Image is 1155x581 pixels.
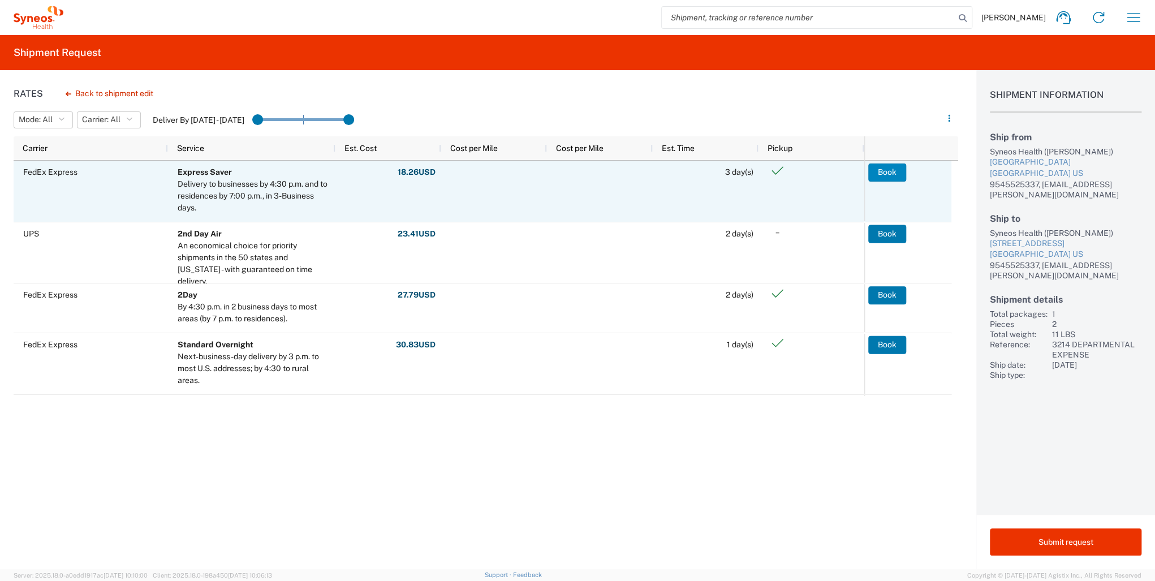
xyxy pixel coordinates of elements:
span: [DATE] 10:06:13 [228,572,272,579]
button: 27.79USD [397,286,436,304]
button: Carrier: All [77,111,141,128]
div: Pieces [990,319,1048,329]
span: Server: 2025.18.0-a0edd1917ac [14,572,148,579]
div: [STREET_ADDRESS] [990,238,1141,249]
label: Deliver By [DATE] - [DATE] [153,115,244,125]
button: Submit request [990,528,1141,556]
h1: Shipment Information [990,89,1141,113]
div: Total weight: [990,329,1048,339]
div: 9545525337, [EMAIL_ADDRESS][PERSON_NAME][DOMAIN_NAME] [990,260,1141,281]
span: Carrier [23,144,48,153]
b: 2nd Day Air [178,229,222,238]
div: 1 [1052,309,1141,319]
input: Shipment, tracking or reference number [662,7,955,28]
span: FedEx Express [23,290,77,299]
span: Est. Cost [344,144,377,153]
div: Ship type: [990,370,1048,380]
a: Feedback [513,571,542,578]
div: [GEOGRAPHIC_DATA] US [990,249,1141,260]
button: 18.26USD [397,163,436,182]
button: Mode: All [14,111,73,128]
span: Client: 2025.18.0-198a450 [153,572,272,579]
a: Support [485,571,513,578]
div: An economical choice for priority shipments in the 50 states and Puerto Rico - with guaranteed on... [178,240,330,287]
h2: Ship from [990,132,1141,143]
div: Syneos Health ([PERSON_NAME]) [990,228,1141,238]
strong: 30.83 USD [396,339,436,350]
button: 23.41USD [397,225,436,243]
div: 2 [1052,319,1141,329]
h2: Shipment Request [14,46,101,59]
div: 11 LBS [1052,329,1141,339]
span: 2 day(s) [726,229,753,238]
span: [DATE] 10:10:00 [104,572,148,579]
h1: Rates [14,88,43,99]
span: 2 day(s) [726,290,753,299]
h2: Ship to [990,213,1141,224]
span: Carrier: All [82,114,120,125]
div: [DATE] [1052,360,1141,370]
div: [GEOGRAPHIC_DATA] [990,157,1141,168]
span: 1 day(s) [727,340,753,349]
strong: 23.41 USD [398,229,436,239]
span: Service [177,144,204,153]
div: Syneos Health ([PERSON_NAME]) [990,147,1141,157]
span: Mode: All [19,114,53,125]
button: Book [868,335,906,354]
span: FedEx Express [23,167,77,177]
b: Express Saver [178,167,232,177]
div: Reference: [990,339,1048,360]
span: UPS [23,229,39,238]
button: Book [868,163,906,182]
button: 30.83USD [395,335,436,354]
a: [STREET_ADDRESS][GEOGRAPHIC_DATA] US [990,238,1141,260]
strong: 27.79 USD [398,290,436,300]
div: [GEOGRAPHIC_DATA] US [990,168,1141,179]
button: Book [868,286,906,304]
strong: 18.26 USD [398,167,436,178]
div: Next-business-day delivery by 3 p.m. to most U.S. addresses; by 4:30 to rural areas. [178,351,330,386]
b: Standard Overnight [178,340,253,349]
a: [GEOGRAPHIC_DATA][GEOGRAPHIC_DATA] US [990,157,1141,179]
div: Total packages: [990,309,1048,319]
span: Copyright © [DATE]-[DATE] Agistix Inc., All Rights Reserved [967,570,1141,580]
b: 2Day [178,290,197,299]
button: Back to shipment edit [57,84,162,104]
span: Cost per Mile [556,144,604,153]
button: Book [868,225,906,243]
div: Delivery to businesses by 4:30 p.m. and to residences by 7:00 p.m., in 3-Business days. [178,178,330,214]
span: Est. Time [662,144,695,153]
span: Cost per Mile [450,144,498,153]
div: 3214 DEPARTMENTAL EXPENSE [1052,339,1141,360]
div: Ship date: [990,360,1048,370]
span: FedEx Express [23,340,77,349]
div: 9545525337, [EMAIL_ADDRESS][PERSON_NAME][DOMAIN_NAME] [990,179,1141,200]
span: 3 day(s) [725,167,753,177]
span: Pickup [768,144,792,153]
span: [PERSON_NAME] [981,12,1046,23]
h2: Shipment details [990,294,1141,305]
div: By 4:30 p.m. in 2 business days to most areas (by 7 p.m. to residences). [178,301,330,325]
